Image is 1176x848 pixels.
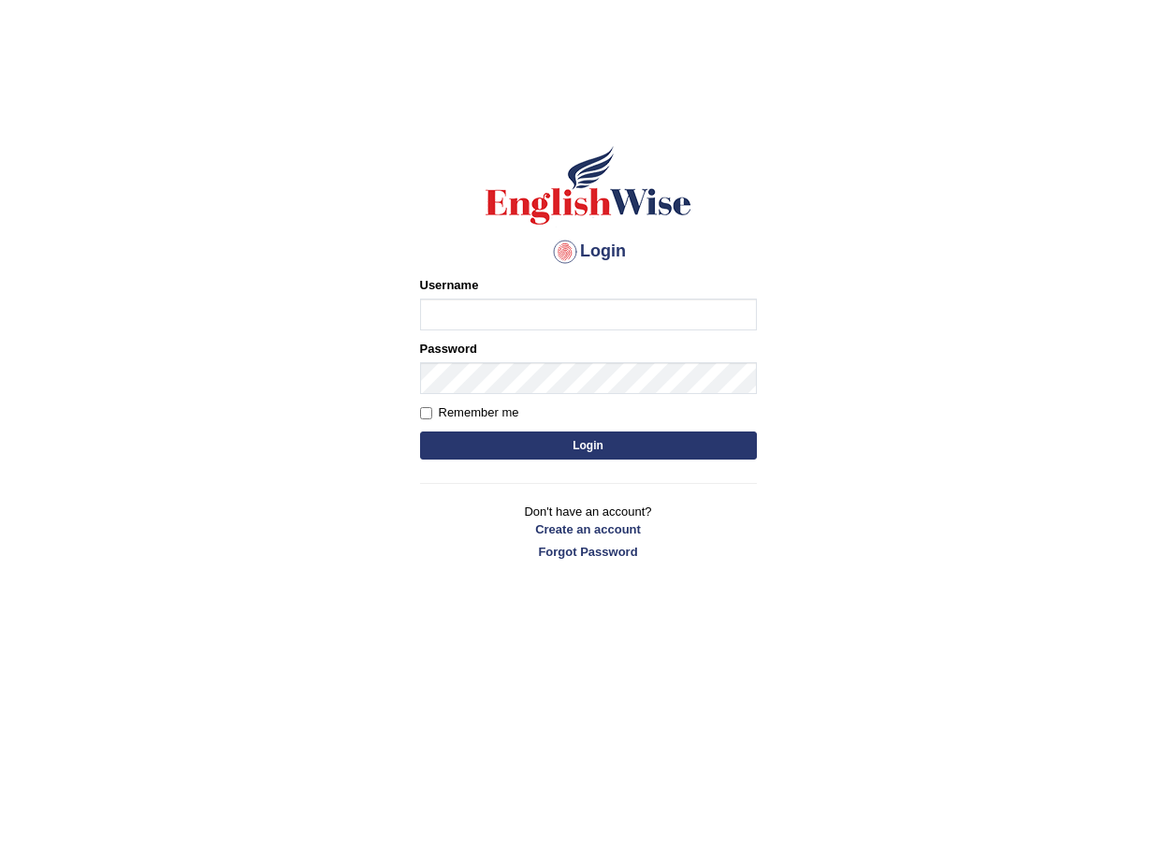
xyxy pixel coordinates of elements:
[420,403,519,422] label: Remember me
[420,431,757,460] button: Login
[420,237,757,267] h4: Login
[482,143,695,227] img: Logo of English Wise sign in for intelligent practice with AI
[420,340,477,358] label: Password
[420,276,479,294] label: Username
[420,407,432,419] input: Remember me
[420,543,757,561] a: Forgot Password
[420,520,757,538] a: Create an account
[420,503,757,561] p: Don't have an account?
